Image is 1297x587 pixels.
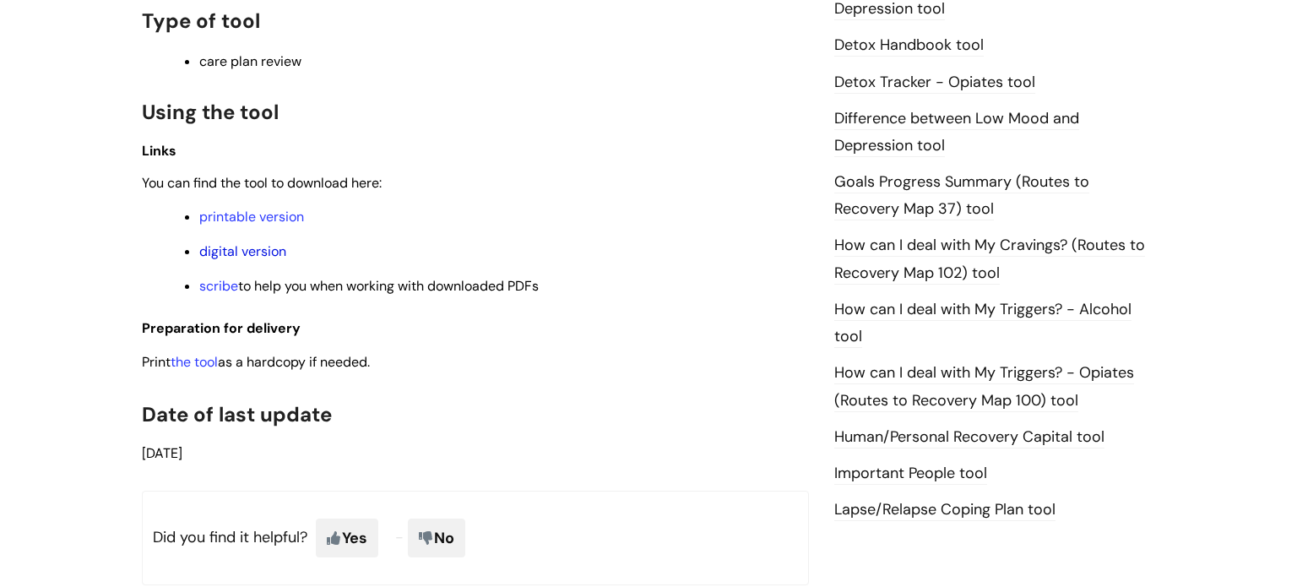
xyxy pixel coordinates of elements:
a: scribe [199,277,238,295]
span: Links [142,142,176,160]
a: How can I deal with My Triggers? - Opiates (Routes to Recovery Map 100) tool [834,362,1134,411]
span: You can find the tool to download here: [142,174,382,192]
a: Detox Tracker - Opiates tool [834,72,1035,94]
span: to help you when working with downloaded PDFs [199,277,539,295]
span: care plan review [199,52,301,70]
a: Important People tool [834,463,987,485]
span: Yes [316,519,378,557]
span: Date of last update [142,401,332,427]
span: [DATE] [142,444,182,462]
span: Using the tool [142,99,279,125]
a: Lapse/Relapse Coping Plan tool [834,499,1056,521]
span: No [408,519,465,557]
a: Goals Progress Summary (Routes to Recovery Map 37) tool [834,171,1089,220]
a: Difference between Low Mood and Depression tool [834,108,1079,157]
a: How can I deal with My Triggers? - Alcohol tool [834,299,1131,348]
span: Print as a hardcopy if needed. [142,353,370,371]
span: Type of tool [142,8,260,34]
a: How can I deal with My Cravings? (Routes to Recovery Map 102) tool [834,235,1145,284]
a: Human/Personal Recovery Capital tool [834,427,1104,448]
span: Preparation for delivery [142,319,301,337]
a: digital version [199,242,286,260]
a: printable version [199,208,304,226]
a: the tool [171,353,218,371]
a: Detox Handbook tool [834,35,984,57]
p: Did you find it helpful? [142,491,809,585]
